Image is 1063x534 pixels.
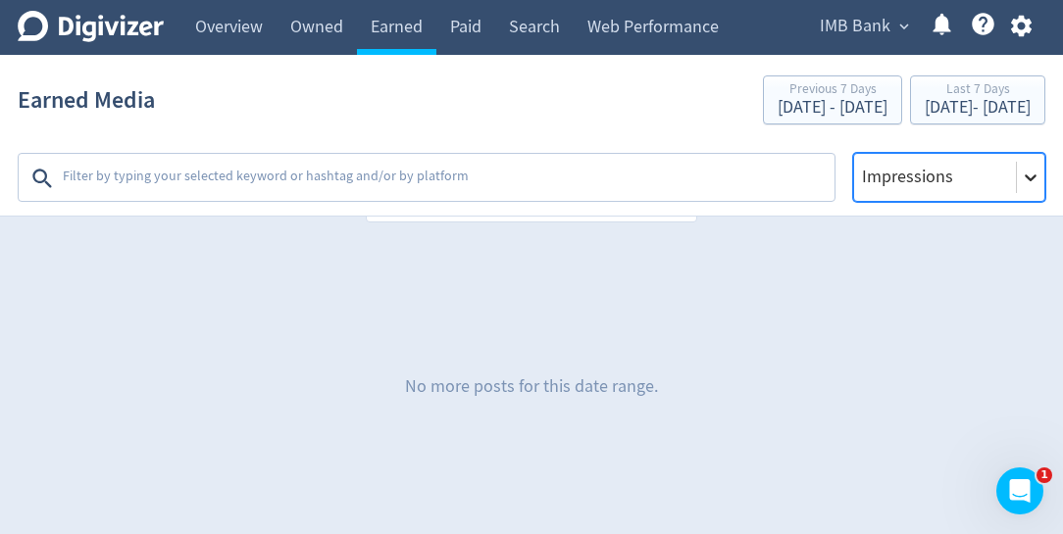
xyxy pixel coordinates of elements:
[910,75,1045,124] button: Last 7 Days[DATE]- [DATE]
[778,82,887,99] div: Previous 7 Days
[895,18,913,35] span: expand_more
[996,467,1043,514] iframe: Intercom live chat
[1037,467,1052,483] span: 1
[820,11,890,42] span: IMB Bank
[925,99,1031,117] div: [DATE] - [DATE]
[405,374,658,399] p: No more posts for this date range.
[813,11,914,42] button: IMB Bank
[778,99,887,117] div: [DATE] - [DATE]
[925,82,1031,99] div: Last 7 Days
[18,69,155,131] h1: Earned Media
[763,75,902,124] button: Previous 7 Days[DATE] - [DATE]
